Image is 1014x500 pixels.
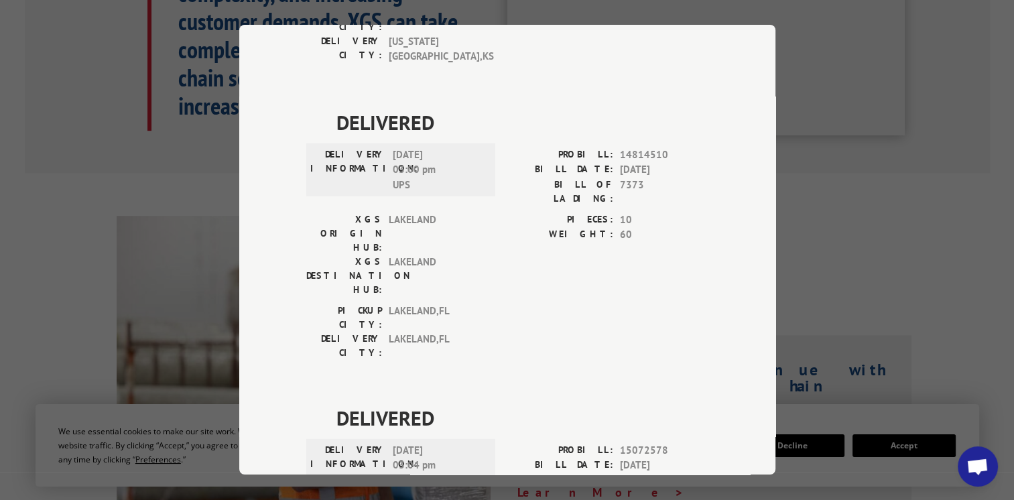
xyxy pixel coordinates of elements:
[507,212,613,228] label: PIECES:
[389,212,479,255] span: LAKELAND
[507,147,613,163] label: PROBILL:
[958,446,998,487] div: Open chat
[393,443,483,489] span: [DATE] 03:04 pm phil
[310,147,386,193] label: DELIVERY INFORMATION:
[620,178,708,206] span: 7373
[389,34,479,64] span: [US_STATE][GEOGRAPHIC_DATA] , KS
[389,332,479,360] span: LAKELAND , FL
[393,147,483,193] span: [DATE] 03:00 pm UPS
[507,178,613,206] label: BILL OF LADING:
[310,443,386,489] label: DELIVERY INFORMATION:
[620,443,708,458] span: 15072578
[507,443,613,458] label: PROBILL:
[336,403,708,433] span: DELIVERED
[507,458,613,473] label: BILL DATE:
[389,304,479,332] span: LAKELAND , FL
[620,147,708,163] span: 14814510
[620,212,708,228] span: 10
[306,304,382,332] label: PICKUP CITY:
[336,107,708,137] span: DELIVERED
[620,227,708,243] span: 60
[620,162,708,178] span: [DATE]
[620,458,708,473] span: [DATE]
[507,162,613,178] label: BILL DATE:
[507,227,613,243] label: WEIGHT:
[306,34,382,64] label: DELIVERY CITY:
[306,332,382,360] label: DELIVERY CITY:
[389,255,479,297] span: LAKELAND
[306,212,382,255] label: XGS ORIGIN HUB:
[306,255,382,297] label: XGS DESTINATION HUB:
